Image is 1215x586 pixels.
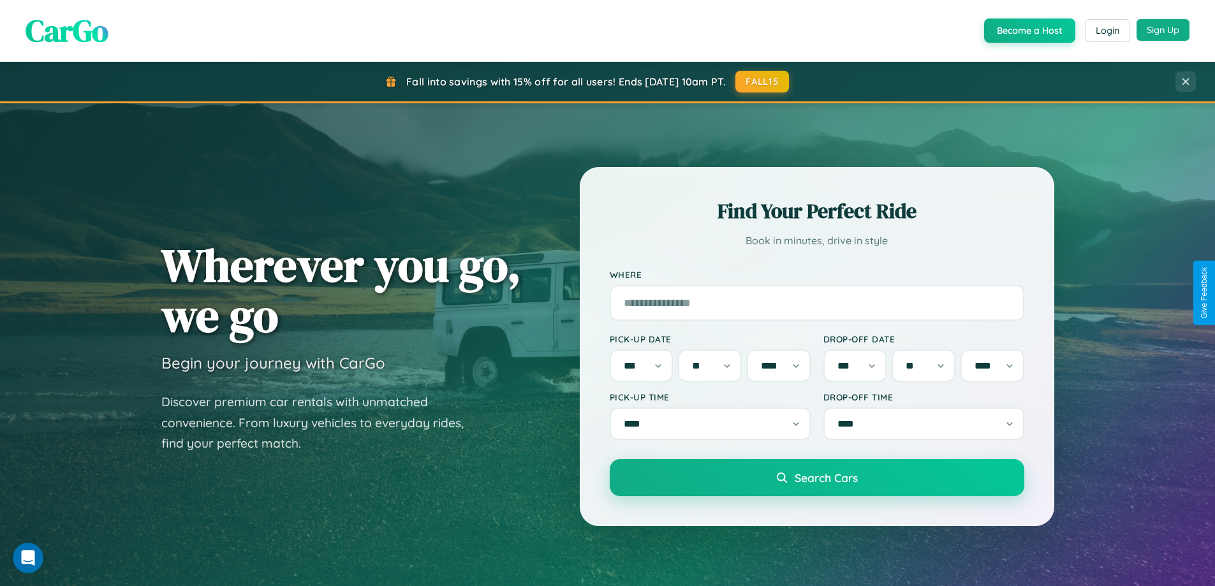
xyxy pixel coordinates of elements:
button: Sign Up [1137,19,1189,41]
h3: Begin your journey with CarGo [161,353,385,372]
span: CarGo [26,10,108,52]
div: Give Feedback [1200,267,1209,319]
button: Login [1085,19,1130,42]
label: Drop-off Time [823,392,1024,402]
label: Where [610,269,1024,280]
h1: Wherever you go, we go [161,240,521,341]
label: Pick-up Time [610,392,811,402]
button: Become a Host [984,18,1075,43]
label: Drop-off Date [823,333,1024,344]
span: Search Cars [795,471,858,485]
button: FALL15 [735,71,789,92]
p: Book in minutes, drive in style [610,231,1024,250]
p: Discover premium car rentals with unmatched convenience. From luxury vehicles to everyday rides, ... [161,392,480,454]
button: Search Cars [610,459,1024,496]
label: Pick-up Date [610,333,811,344]
iframe: Intercom live chat [13,543,43,573]
h2: Find Your Perfect Ride [610,197,1024,225]
span: Fall into savings with 15% off for all users! Ends [DATE] 10am PT. [406,75,726,88]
